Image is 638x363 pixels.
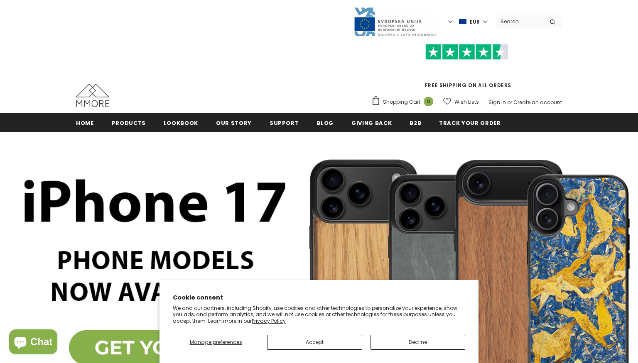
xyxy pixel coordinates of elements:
a: Track your order [439,113,501,132]
a: Our Story [216,113,252,132]
img: Trust Pilot Stars [425,44,508,60]
a: Javni Razpis [353,18,437,25]
a: Lookbook [164,113,198,132]
span: Giving back [351,119,392,127]
img: MMORE Cases [76,84,109,107]
span: Our Story [216,119,252,127]
span: Shopping Cart [383,98,420,106]
a: Blog [317,113,334,132]
h2: Cookie consent [173,293,465,302]
img: Javni Razpis [353,7,437,37]
input: Search Site [496,15,543,27]
a: Privacy Policy [252,317,286,324]
a: Create an account [513,99,562,106]
a: Giving back [351,113,392,132]
button: Accept [267,335,362,350]
p: We and our partners, including Shopify, use cookies and other technologies to personalize your ex... [173,305,465,324]
span: EUR [470,18,480,26]
a: Products [112,113,146,132]
span: support [270,119,299,127]
span: or [507,99,512,106]
a: B2B [410,113,421,132]
a: Wish Lists [443,95,479,109]
a: Shopping Cart 0 [371,96,437,108]
a: support [270,113,299,132]
span: Blog [317,119,334,127]
span: Lookbook [164,119,198,127]
span: Wish Lists [454,98,479,106]
button: Decline [371,335,465,350]
span: Products [112,119,146,127]
a: Sign In [488,99,506,106]
span: B2B [410,119,421,127]
button: Manage preferences [173,335,259,350]
iframe: Customer reviews powered by Trustpilot [371,60,562,81]
span: 0 [424,97,433,106]
span: Home [76,119,94,127]
span: FREE SHIPPING ON ALL ORDERS [371,48,562,89]
span: Manage preferences [190,339,242,346]
inbox-online-store-chat: Shopify online store chat [7,329,60,356]
span: Track your order [439,119,501,127]
a: Home [76,113,94,132]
